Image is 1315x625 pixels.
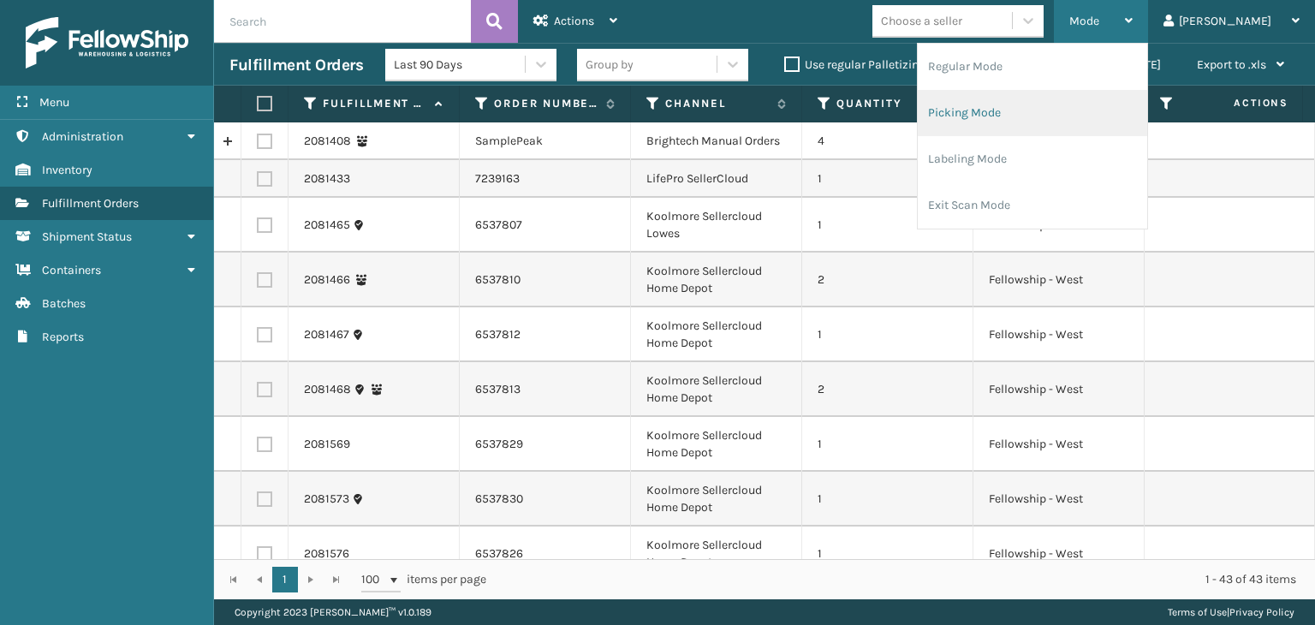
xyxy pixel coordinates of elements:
span: Administration [42,129,123,144]
td: Brightech Manual Orders [631,122,802,160]
td: Koolmore Sellercloud Home Depot [631,417,802,472]
span: Fulfillment Orders [42,196,139,211]
label: Order Number [494,96,598,111]
td: Koolmore Sellercloud Home Depot [631,472,802,527]
td: 6537829 [460,417,631,472]
td: 4 [802,122,973,160]
td: 6537830 [460,472,631,527]
span: Actions [554,14,594,28]
td: 1 [802,472,973,527]
td: 1 [802,417,973,472]
td: Koolmore Sellercloud Home Depot [631,253,802,307]
a: 2081433 [304,170,350,187]
td: 6537807 [460,198,631,253]
img: logo [26,17,188,68]
td: 1 [802,160,973,198]
span: 100 [361,571,387,588]
div: Last 90 Days [394,56,527,74]
td: 6537810 [460,253,631,307]
div: Choose a seller [881,12,962,30]
td: 6537826 [460,527,631,581]
span: Inventory [42,163,92,177]
td: LifePro SellerCloud [631,160,802,198]
td: Fellowship - West [973,527,1145,581]
label: Fulfillment Order Id [323,96,426,111]
label: Channel [665,96,769,111]
td: 2 [802,253,973,307]
label: Quantity [836,96,940,111]
td: 7239163 [460,160,631,198]
span: Batches [42,296,86,311]
li: Exit Scan Mode [918,182,1147,229]
span: Menu [39,95,69,110]
span: items per page [361,567,486,592]
td: Fellowship - West [973,417,1145,472]
label: Use regular Palletizing mode [784,57,959,72]
td: 1 [802,527,973,581]
span: Shipment Status [42,229,132,244]
div: | [1168,599,1294,625]
a: Terms of Use [1168,606,1227,618]
li: Regular Mode [918,44,1147,90]
a: Privacy Policy [1229,606,1294,618]
li: Picking Mode [918,90,1147,136]
div: Group by [586,56,634,74]
td: Koolmore Sellercloud Lowes [631,198,802,253]
td: Fellowship - West [973,362,1145,417]
h3: Fulfillment Orders [229,55,363,75]
a: 2081573 [304,491,349,508]
td: Koolmore Sellercloud Home Depot [631,362,802,417]
td: Fellowship - West [973,472,1145,527]
a: 2081408 [304,133,351,150]
li: Labeling Mode [918,136,1147,182]
span: Actions [1180,89,1299,117]
span: Mode [1069,14,1099,28]
a: 2081569 [304,436,350,453]
td: Koolmore Sellercloud Home Depot [631,307,802,362]
a: 2081465 [304,217,350,234]
td: Koolmore Sellercloud Home Depot [631,527,802,581]
td: 6537812 [460,307,631,362]
a: 2081466 [304,271,350,289]
td: Fellowship - West [973,253,1145,307]
div: 1 - 43 of 43 items [510,571,1296,588]
td: 1 [802,307,973,362]
p: Copyright 2023 [PERSON_NAME]™ v 1.0.189 [235,599,431,625]
span: Containers [42,263,101,277]
td: 6537813 [460,362,631,417]
a: 2081468 [304,381,351,398]
span: Export to .xls [1197,57,1266,72]
span: Reports [42,330,84,344]
td: Fellowship - West [973,307,1145,362]
a: 1 [272,567,298,592]
td: SamplePeak [460,122,631,160]
td: 2 [802,362,973,417]
a: 2081576 [304,545,349,562]
a: 2081467 [304,326,349,343]
td: 1 [802,198,973,253]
